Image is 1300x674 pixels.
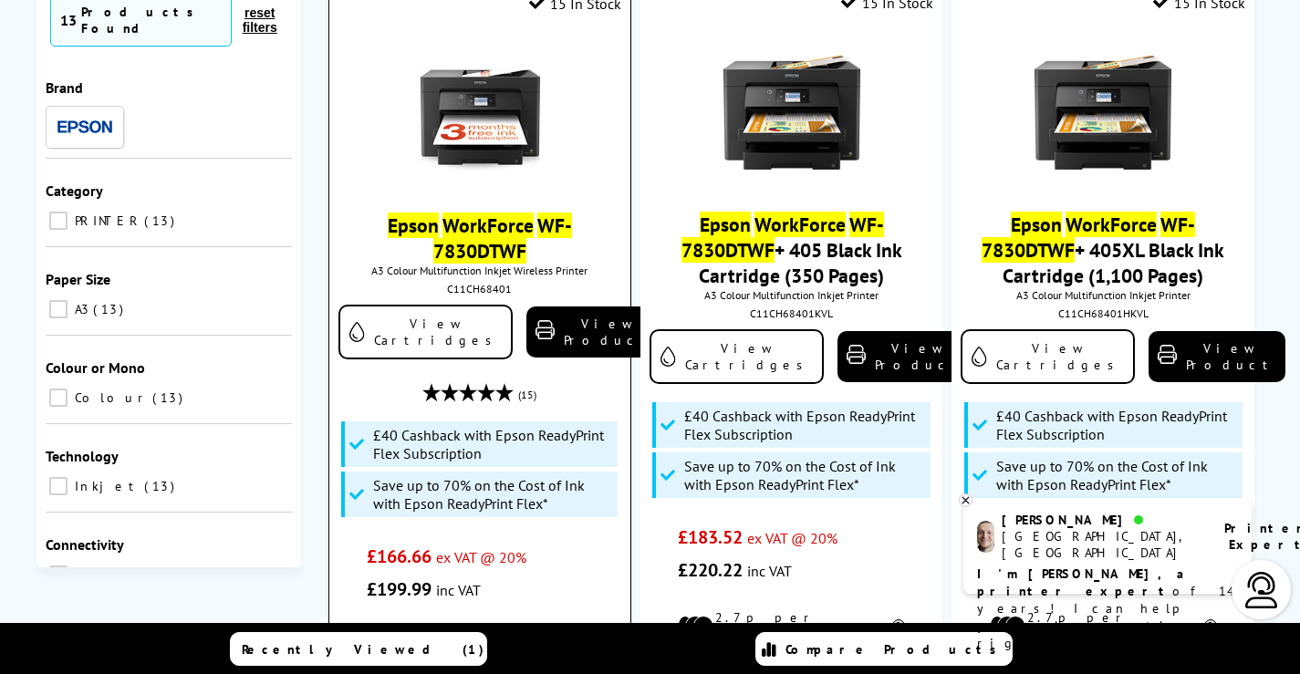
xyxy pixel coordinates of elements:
[678,558,743,582] span: £220.22
[373,426,613,462] span: £40 Cashback with Epson ReadyPrint Flex Subscription
[996,457,1238,493] span: Save up to 70% on the Cost of Ink with Epson ReadyPrint Flex*
[230,632,487,666] a: Recently Viewed (1)
[367,544,432,568] span: £166.66
[747,562,792,580] span: inc VAT
[49,565,68,584] input: Airprint 13
[367,577,432,601] span: £199.99
[754,212,846,237] mark: WorkForce
[144,213,179,229] span: 13
[49,300,68,318] input: A3 13
[388,213,439,238] mark: Epson
[996,407,1238,443] span: £40 Cashback with Epson ReadyPrint Flex Subscription
[684,457,926,493] span: Save up to 70% on the Cost of Ink with Epson ReadyPrint Flex*
[1002,528,1201,561] div: [GEOGRAPHIC_DATA], [GEOGRAPHIC_DATA]
[46,358,145,377] span: Colour or Mono
[46,447,119,465] span: Technology
[961,288,1244,302] span: A3 Colour Multifunction Inkjet Printer
[49,212,68,230] input: PRINTER 13
[654,306,929,320] div: C11CH68401KVL
[1035,44,1171,181] img: Epson-WF-7830-Front-RP-Small.jpg
[179,566,213,583] span: 13
[961,329,1135,384] a: View Cartridges
[442,213,534,238] mark: WorkForce
[518,378,536,412] span: (15)
[982,212,1224,288] a: Epson WorkForce WF-7830DTWF+ 405XL Black Ink Cartridge (1,100 Pages)
[977,521,994,553] img: ashley-livechat.png
[1149,331,1285,382] a: View Product
[1243,572,1280,608] img: user-headset-light.svg
[46,78,83,97] span: Brand
[755,632,1013,666] a: Compare Products
[373,476,613,513] span: Save up to 70% on the Cost of Ink with Epson ReadyPrint Flex*
[977,565,1190,599] b: I'm [PERSON_NAME], a printer expert
[152,389,187,406] span: 13
[93,301,128,317] span: 13
[681,212,884,263] mark: WF-7830DTWF
[388,213,572,264] a: Epson WorkForce WF-7830DTWF
[144,478,179,494] span: 13
[46,270,110,288] span: Paper Size
[70,389,151,406] span: Colour
[343,282,616,296] div: C11CH68401
[60,11,77,29] span: 13
[46,535,124,554] span: Connectivity
[49,477,68,495] input: Inkjet 13
[1066,212,1157,237] mark: WorkForce
[57,120,112,134] img: Epson
[70,566,177,583] span: Airprint
[837,331,974,382] a: View Product
[81,4,222,36] div: Products Found
[1011,212,1062,237] mark: Epson
[965,306,1240,320] div: C11CH68401HKVL
[338,305,513,359] a: View Cartridges
[46,181,103,200] span: Category
[526,306,663,358] a: View Product
[49,389,68,407] input: Colour 13
[650,329,824,384] a: View Cartridges
[436,548,526,566] span: ex VAT @ 20%
[70,478,142,494] span: Inkjet
[242,641,484,658] span: Recently Viewed (1)
[678,525,743,549] span: £183.52
[70,301,91,317] span: A3
[684,407,926,443] span: £40 Cashback with Epson ReadyPrint Flex Subscription
[436,581,481,599] span: inc VAT
[1002,512,1201,528] div: [PERSON_NAME]
[700,212,751,237] mark: Epson
[977,565,1238,652] p: of 14 years! I can help you choose the right product
[650,288,933,302] span: A3 Colour Multifunction Inkjet Printer
[747,529,837,547] span: ex VAT @ 20%
[723,44,860,181] img: Epson-WF-7830-Front-RP-Small.jpg
[982,212,1195,263] mark: WF-7830DTWF
[338,264,620,277] span: A3 Colour Multifunction Inkjet Wireless Printer
[433,213,572,264] mark: WF-7830DTWF
[411,45,548,181] img: epson-wf-7830dtwf-front-subscription-small.jpg
[681,212,902,288] a: Epson WorkForce WF-7830DTWF+ 405 Black Ink Cartridge (350 Pages)
[785,641,1006,658] span: Compare Products
[70,213,142,229] span: PRINTER
[678,609,905,642] li: 2.7p per mono page
[232,5,287,36] button: reset filters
